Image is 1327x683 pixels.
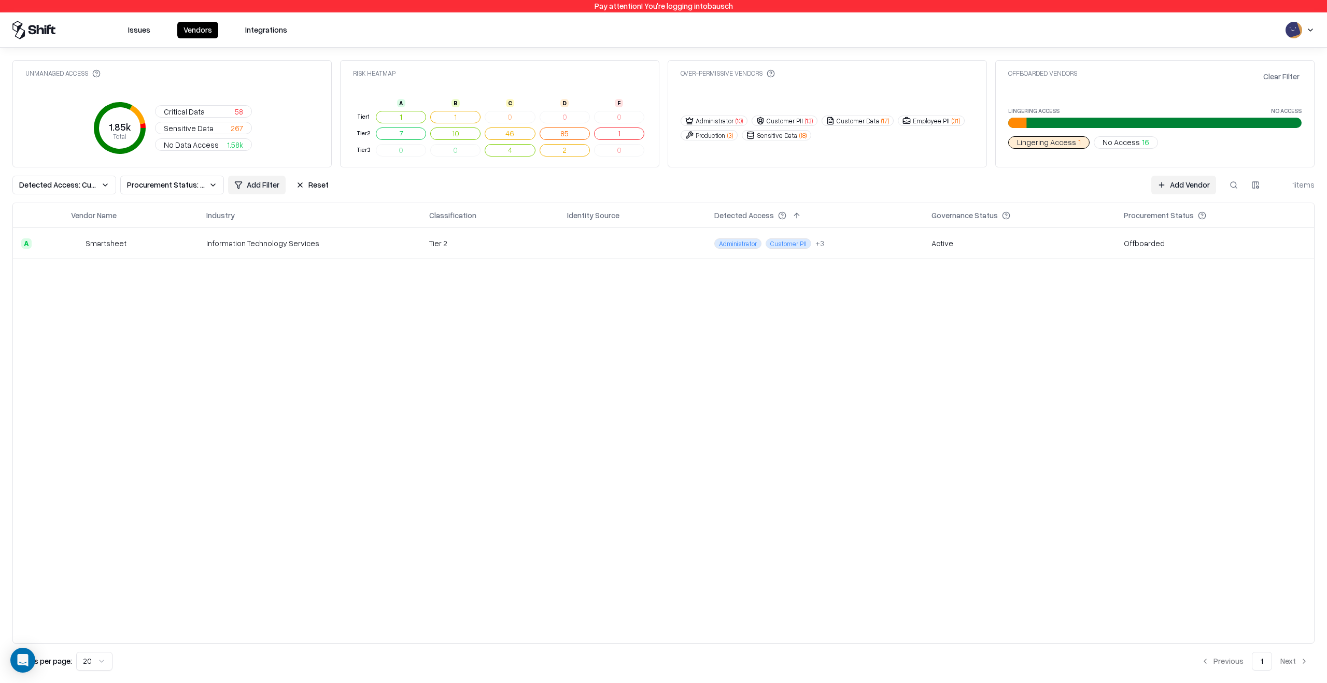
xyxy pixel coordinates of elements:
[290,176,335,194] button: Reset
[355,146,372,154] div: Tier 3
[120,176,224,194] button: Procurement Status: Offboarded
[898,116,965,126] button: Employee PII(31)
[1017,137,1076,148] span: Lingering Access
[239,22,293,38] button: Integrations
[430,111,481,123] button: 1
[355,112,372,121] div: Tier 1
[1008,108,1060,113] label: Lingering Access
[567,210,619,221] div: Identity Source
[736,117,743,125] span: ( 10 )
[560,99,569,107] div: D
[227,139,243,150] span: 1.58k
[540,127,590,140] button: 85
[376,111,426,123] button: 1
[506,99,514,107] div: C
[231,123,243,134] span: 267
[881,117,889,125] span: ( 17 )
[1252,652,1272,671] button: 1
[714,238,761,249] span: Administrator
[177,22,218,38] button: Vendors
[430,127,481,140] button: 10
[582,237,592,247] img: microsoft365.com
[931,238,953,249] div: Active
[397,99,405,107] div: A
[805,117,813,125] span: ( 13 )
[155,122,252,134] button: Sensitive Data267
[1273,179,1315,190] div: 1 items
[485,127,535,140] button: 46
[714,210,774,221] div: Detected Access
[10,648,35,673] div: Open Intercom Messenger
[127,179,205,190] span: Procurement Status: Offboarded
[540,144,590,156] button: 2
[1142,137,1149,148] span: 16
[451,99,460,107] div: B
[815,238,824,249] div: + 3
[155,105,252,118] button: Critical Data58
[71,238,81,249] img: Smartsheet
[1078,137,1081,148] span: 1
[108,121,131,133] tspan: 1.85k
[429,210,476,221] div: Classification
[235,106,243,117] span: 58
[206,210,235,221] div: Industry
[1261,69,1302,84] button: Clear Filter
[19,179,97,190] span: Detected Access: Customer Data, Production, Financial Data, Employee PII, Customer PII, Sensitive...
[71,210,117,221] div: Vendor Name
[1124,210,1194,221] div: Procurement Status
[931,210,998,221] div: Governance Status
[727,131,733,140] span: ( 3 )
[21,238,32,249] div: A
[376,127,426,140] button: 7
[1151,176,1216,194] a: Add Vendor
[615,99,623,107] div: F
[1271,108,1302,113] label: No Access
[25,69,101,78] div: Unmanaged Access
[228,176,286,194] button: Add Filter
[815,238,824,249] button: +3
[594,127,644,140] button: 1
[164,139,219,150] span: No Data Access
[164,123,214,134] span: Sensitive Data
[355,129,372,138] div: Tier 2
[799,131,807,140] span: ( 18 )
[429,238,550,249] div: Tier 2
[1103,137,1140,148] span: No Access
[353,69,396,78] div: Risk Heatmap
[681,69,775,78] div: Over-Permissive Vendors
[952,117,960,125] span: ( 31 )
[752,116,817,126] button: Customer PII(13)
[567,237,577,247] img: entra.microsoft.com
[206,238,413,249] div: Information Technology Services
[1008,136,1090,149] button: Lingering Access1
[822,116,894,126] button: Customer Data(17)
[12,176,116,194] button: Detected Access: Customer Data, Production, Financial Data, Employee PII, Customer PII, Sensitive...
[155,138,252,151] button: No Data Access1.58k
[113,133,126,141] tspan: Total
[485,144,535,156] button: 4
[164,106,205,117] span: Critical Data
[1116,228,1314,259] td: Offboarded
[86,238,126,249] div: Smartsheet
[1008,69,1077,78] div: Offboarded Vendors
[1094,136,1158,149] button: No Access16
[766,238,811,249] span: Customer PII
[681,116,747,126] button: Administrator(10)
[12,656,72,666] p: Results per page:
[681,130,738,140] button: Production(3)
[122,22,157,38] button: Issues
[742,130,811,140] button: Sensitive Data(18)
[1195,652,1315,671] nav: pagination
